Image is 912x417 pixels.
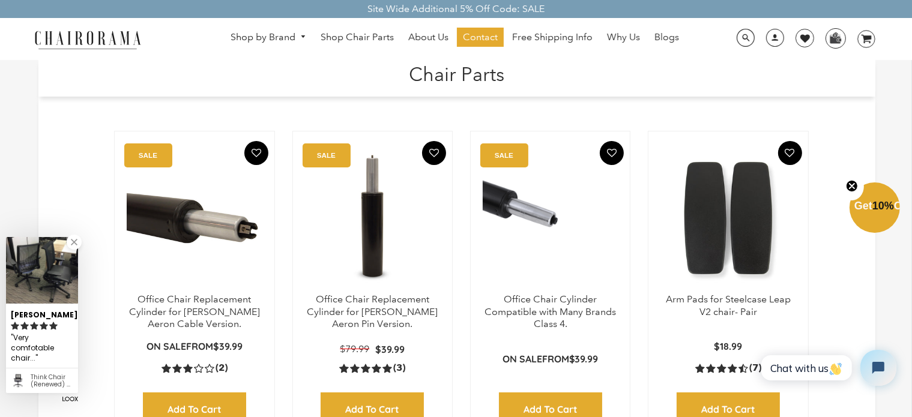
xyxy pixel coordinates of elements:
[569,353,599,365] span: $39.99
[28,29,148,50] img: chairorama
[340,343,369,355] span: $79.99
[503,353,599,365] p: from
[666,293,791,317] a: Arm Pads for Steelcase Leap V2 chair- Pair
[872,200,894,212] span: 10%
[6,237,78,304] img: Siobhan C. review of Think Chair (Renewed) | Grey
[49,322,58,330] svg: rating icon full
[127,143,262,293] a: Office Chair Replacement Cylinder for Herman Miller Aeron Cable Version. - chairorama Office Chai...
[244,141,268,165] button: Add To Wishlist
[11,322,19,330] svg: rating icon full
[315,28,400,47] a: Shop Chair Parts
[139,151,157,159] text: SALE
[600,141,624,165] button: Add To Wishlist
[317,151,336,159] text: SALE
[660,143,796,293] img: Arm Pads for Steelcase Leap V2 chair- Pair - chairorama
[20,322,29,330] svg: rating icon full
[213,340,243,352] span: $39.99
[495,151,513,159] text: SALE
[393,362,405,374] span: (3)
[601,28,646,47] a: Why Us
[408,31,448,44] span: About Us
[512,31,593,44] span: Free Shipping Info
[11,305,73,320] div: [PERSON_NAME]
[162,362,228,374] a: 3.0 rating (2 votes)
[40,322,48,330] svg: rating icon full
[11,332,73,365] div: Very comfotable chair...
[463,31,498,44] span: Contact
[483,143,618,293] img: Office Chair Cylinder Compatible with Many Brands Class 4. - chairorama
[660,143,796,293] a: Arm Pads for Steelcase Leap V2 chair- Pair - chairorama Arm Pads for Steelcase Leap V2 chair- Pai...
[30,322,38,330] svg: rating icon full
[503,353,542,365] strong: On Sale
[485,293,617,330] a: Office Chair Cylinder Compatible with Many Brands Class 4.
[216,362,228,374] span: (2)
[146,340,186,352] strong: On Sale
[457,28,504,47] a: Contact
[375,343,405,355] span: $39.99
[850,184,900,234] div: Get10%OffClose teaser
[307,293,438,330] a: Office Chair Replacement Cylinder for [PERSON_NAME] Aeron Pin Version.
[129,293,260,330] a: Office Chair Replacement Cylinder for [PERSON_NAME] Aeron Cable Version.
[321,31,394,44] span: Shop Chair Parts
[199,28,711,50] nav: DesktopNavigation
[402,28,454,47] a: About Us
[840,173,864,200] button: Close teaser
[714,340,742,352] span: $18.99
[50,60,863,86] h1: Chair Parts
[854,200,910,212] span: Get Off
[654,31,679,44] span: Blogs
[695,362,761,374] a: 4.4 rating (7 votes)
[146,340,243,353] p: from
[607,31,640,44] span: Why Us
[826,29,845,47] img: WhatsApp_Image_2024-07-12_at_16.23.01.webp
[748,340,907,396] iframe: Tidio Chat
[31,374,73,388] div: Think Chair (Renewed) | Grey
[305,143,440,293] img: Office Chair Replacement Cylinder for Herman Miller Aeron Pin Version. - chairorama
[506,28,599,47] a: Free Shipping Info
[339,362,405,374] a: 5.0 rating (3 votes)
[305,143,440,293] a: Office Chair Replacement Cylinder for Herman Miller Aeron Pin Version. - chairorama Office Chair ...
[422,141,446,165] button: Add To Wishlist
[483,143,618,293] a: Office Chair Cylinder Compatible with Many Brands Class 4. - chairorama Office Chair Cylinder Com...
[778,141,802,165] button: Add To Wishlist
[648,28,685,47] a: Blogs
[225,28,312,47] a: Shop by Brand
[127,143,262,293] img: Office Chair Replacement Cylinder for Herman Miller Aeron Cable Version. - chairorama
